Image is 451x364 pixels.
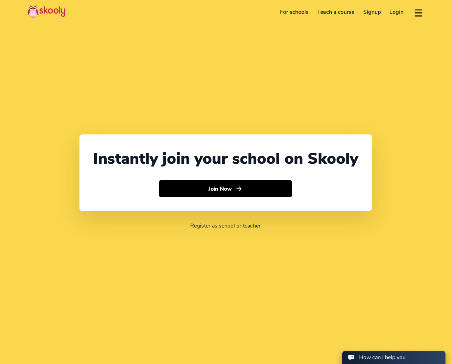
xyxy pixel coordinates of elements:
button: menu outline [414,7,423,18]
img: Skooly [28,4,65,18]
button: Join Nowarrow forward outline [159,180,292,198]
a: Login [385,7,408,18]
a: Teach a course [313,7,359,18]
ion-icon: arrow forward outline [235,185,243,192]
div: Instantly join your school on Skooly [93,148,358,169]
a: Register as school or teacher [190,222,261,230]
a: Signup [359,7,385,18]
a: For schools [276,7,313,18]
